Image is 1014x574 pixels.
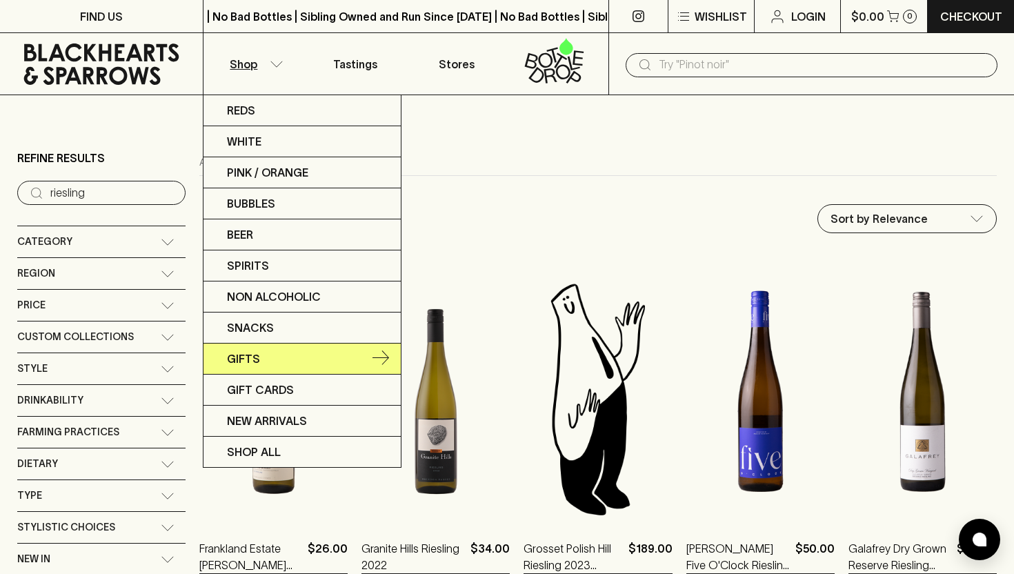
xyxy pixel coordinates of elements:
a: Snacks [203,313,401,344]
p: Snacks [227,319,274,336]
a: New Arrivals [203,406,401,437]
a: Non Alcoholic [203,281,401,313]
p: Pink / Orange [227,164,308,181]
a: White [203,126,401,157]
p: SHOP ALL [227,444,281,460]
img: bubble-icon [973,533,986,546]
p: New Arrivals [227,413,307,429]
a: Gifts [203,344,401,375]
a: Reds [203,95,401,126]
a: Pink / Orange [203,157,401,188]
p: White [227,133,261,150]
p: Spirits [227,257,269,274]
a: Spirits [203,250,401,281]
a: Bubbles [203,188,401,219]
p: Non Alcoholic [227,288,321,305]
a: SHOP ALL [203,437,401,467]
p: Gift Cards [227,382,294,398]
p: Gifts [227,350,260,367]
p: Reds [227,102,255,119]
p: Bubbles [227,195,275,212]
a: Beer [203,219,401,250]
p: Beer [227,226,253,243]
a: Gift Cards [203,375,401,406]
